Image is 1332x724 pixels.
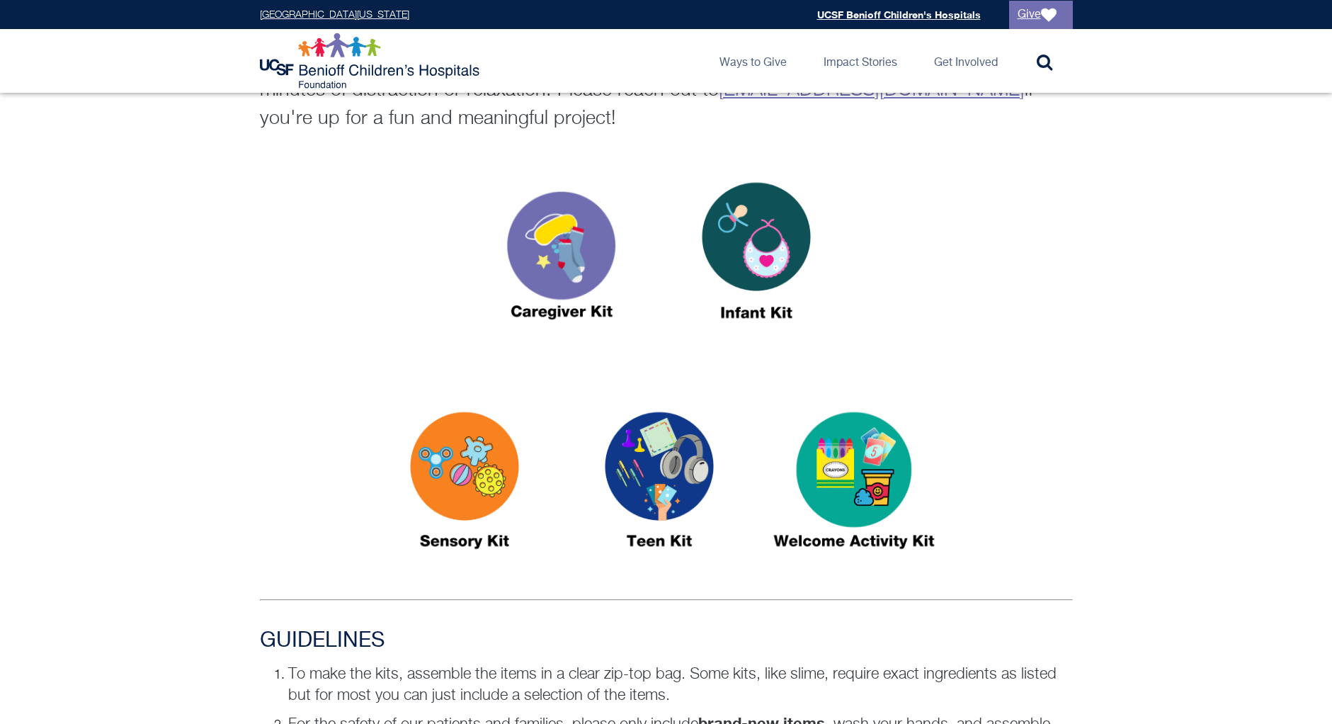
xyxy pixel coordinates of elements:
[765,385,943,589] img: Activity Kits
[812,29,909,93] a: Impact Stories
[719,81,1025,100] a: [EMAIL_ADDRESS][DOMAIN_NAME]
[817,9,981,21] a: UCSF Benioff Children's Hospitals
[260,10,409,20] a: [GEOGRAPHIC_DATA][US_STATE]
[260,33,483,89] img: Logo for UCSF Benioff Children's Hospitals Foundation
[376,385,553,589] img: Sensory Kits
[260,628,1073,654] h3: GUIDELINES
[1009,1,1073,29] a: Give
[571,385,748,589] img: Teen Kit
[708,29,798,93] a: Ways to Give
[668,155,845,359] img: infant kit
[923,29,1009,93] a: Get Involved
[288,664,1073,706] p: To make the kits, assemble the items in a clear zip-top bag. Some kits, like slime, require exact...
[473,155,650,359] img: caregiver kit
